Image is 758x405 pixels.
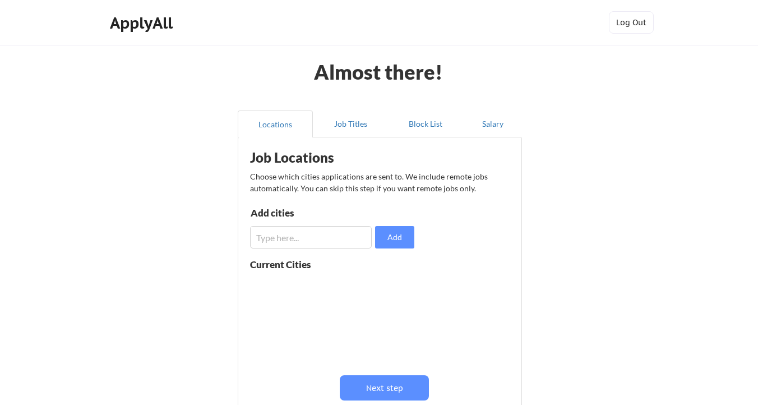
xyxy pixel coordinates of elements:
[250,171,508,194] div: Choose which cities applications are sent to. We include remote jobs automatically. You can skip ...
[609,11,654,34] button: Log Out
[110,13,176,33] div: ApplyAll
[388,111,463,137] button: Block List
[250,151,391,164] div: Job Locations
[340,375,429,401] button: Next step
[313,111,388,137] button: Job Titles
[250,226,372,248] input: Type here...
[301,62,457,82] div: Almost there!
[375,226,414,248] button: Add
[238,111,313,137] button: Locations
[251,208,367,218] div: Add cities
[463,111,522,137] button: Salary
[250,260,335,269] div: Current Cities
